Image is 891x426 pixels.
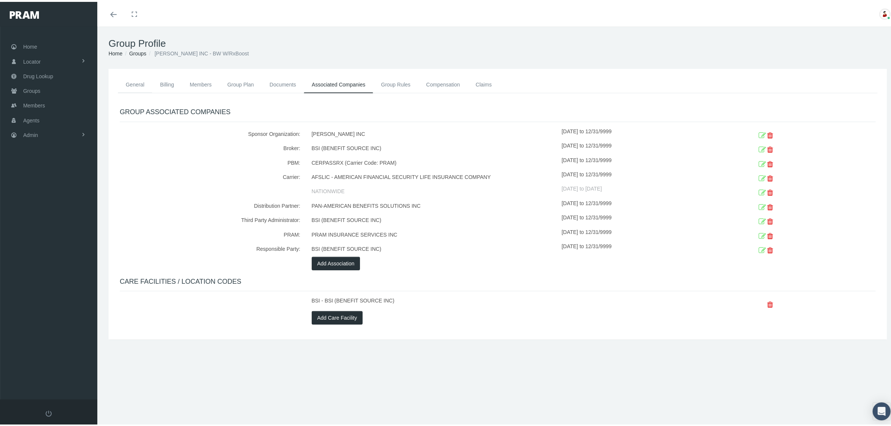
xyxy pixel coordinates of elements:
[129,49,146,55] a: Groups
[562,125,715,140] div: [DATE] to 12/31/9999
[562,212,715,226] div: [DATE] to 12/31/9999
[468,74,500,91] a: Claims
[10,9,39,17] img: PRAM_20_x_78.png
[114,140,306,154] div: Broker:
[306,197,562,212] div: PAN-AMERICAN BENEFITS SOLUTIONS INC
[312,255,360,268] button: Add Association
[114,168,306,183] div: Carrier:
[306,140,562,154] div: BSI (BENEFIT SOURCE INC)
[562,240,715,255] div: [DATE] to 12/31/9999
[879,7,891,18] img: S_Profile_Picture_701.jpg
[114,240,306,255] div: Responsible Party:
[118,74,152,91] a: General
[373,74,418,91] a: Group Rules
[873,401,891,419] div: Open Intercom Messenger
[114,226,306,240] div: PRAM:
[306,212,562,226] div: BSI (BENEFIT SOURCE INC)
[306,154,562,168] div: CERPASSRX (Carrier Code: PRAM)
[418,74,468,91] a: Compensation
[23,53,41,67] span: Locator
[114,197,306,212] div: Distribution Partner:
[562,226,715,240] div: [DATE] to 12/31/9999
[114,212,306,226] div: Third Party Administrator:
[23,67,53,82] span: Drug Lookup
[120,276,876,284] h4: CARE FACILITIES / LOCATION CODES
[152,74,182,91] a: Billing
[23,97,45,111] span: Members
[306,226,562,240] div: PRAM INSURANCE SERVICES INC
[23,82,40,96] span: Groups
[306,125,562,140] div: [PERSON_NAME] INC
[562,197,715,212] div: [DATE] to 12/31/9999
[306,295,562,309] div: BSI - BSI (BENEFIT SOURCE INC)
[120,106,876,115] h4: GROUP ASSOCIATED COMPANIES
[114,125,306,140] div: Sponsor Organization:
[312,309,363,323] button: Add Care Facility
[562,140,715,154] div: [DATE] to 12/31/9999
[304,74,373,91] a: Associated Companies
[562,154,715,168] div: [DATE] to 12/31/9999
[306,168,562,183] div: AFSLIC - AMERICAN FINANCIAL SECURITY LIFE INSURANCE COMPANY
[109,49,122,55] a: Home
[23,126,38,140] span: Admin
[114,154,306,168] div: PBM:
[306,183,562,197] div: NATIONWIDE
[306,240,562,255] div: BSI (BENEFIT SOURCE INC)
[23,112,40,126] span: Agents
[109,36,887,48] h1: Group Profile
[155,49,249,55] span: [PERSON_NAME] INC - BW W/RxBoost
[562,183,715,197] div: [DATE] to [DATE]
[562,168,715,183] div: [DATE] to 12/31/9999
[220,74,262,91] a: Group Plan
[262,74,304,91] a: Documents
[23,38,37,52] span: Home
[182,74,219,91] a: Members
